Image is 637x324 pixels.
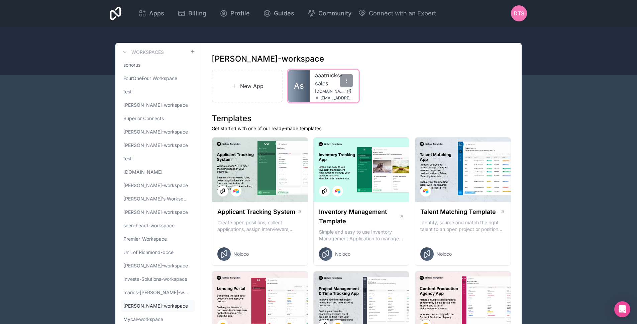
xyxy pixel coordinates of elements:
[121,206,195,218] a: [PERSON_NAME]-workspace
[420,207,496,217] h1: Talent Matching Template
[121,112,195,125] a: Superior Connects
[123,115,164,122] span: Superior Connects
[335,188,340,194] img: Airtable Logo
[123,209,188,216] span: [PERSON_NAME]-workspace
[121,220,195,232] a: seen-heard-workspace
[369,9,436,18] span: Connect with an Expert
[172,6,212,21] a: Billing
[121,193,195,205] a: [PERSON_NAME]'s Workspace
[514,9,524,17] span: DTS
[212,70,283,102] a: New App
[123,276,187,282] span: Investa-Solutions-workspace
[233,251,249,257] span: Noloco
[318,9,351,18] span: Community
[121,48,164,56] a: Workspaces
[121,233,195,245] a: Premier_Workspace
[123,62,140,68] span: sonorus
[123,303,188,309] span: [PERSON_NAME]-workspace
[121,300,195,312] a: [PERSON_NAME]-workspace
[123,222,175,229] span: seen-heard-workspace
[123,142,188,149] span: [PERSON_NAME]-workspace
[123,249,174,256] span: Uni. of Richmond-bcce
[121,126,195,138] a: [PERSON_NAME]-workspace
[315,89,344,94] span: [DOMAIN_NAME]
[315,71,353,87] a: aaatrucks-sales
[123,169,163,175] span: [DOMAIN_NAME]
[133,6,170,21] a: Apps
[294,81,304,91] span: As
[123,75,177,82] span: FourOneFour Workspace
[288,70,310,102] a: As
[320,95,353,101] span: [EMAIL_ADDRESS][DOMAIN_NAME]
[149,9,164,18] span: Apps
[123,316,163,323] span: Mycar-workspace
[230,9,250,18] span: Profile
[319,229,404,242] p: Simple and easy to use Inventory Management Application to manage your stock, orders and Manufact...
[614,301,630,317] div: Open Intercom Messenger
[121,166,195,178] a: [DOMAIN_NAME]
[121,153,195,165] a: test
[123,262,188,269] span: [PERSON_NAME]-workspace
[319,207,399,226] h1: Inventory Management Template
[121,287,195,299] a: marios-[PERSON_NAME]-workspace
[436,251,452,257] span: Noloco
[123,129,188,135] span: [PERSON_NAME]-workspace
[423,188,428,194] img: Airtable Logo
[420,219,505,233] p: Identify, source and match the right talent to an open project or position with our Talent Matchi...
[121,260,195,272] a: [PERSON_NAME]-workspace
[214,6,255,21] a: Profile
[123,182,188,189] span: [PERSON_NAME]-workspace
[121,59,195,71] a: sonorus
[121,72,195,84] a: FourOneFour Workspace
[217,207,295,217] h1: Applicant Tracking System
[335,251,350,257] span: Noloco
[217,219,302,233] p: Create open positions, collect applications, assign interviewers, centralise candidate feedback a...
[302,6,357,21] a: Community
[188,9,206,18] span: Billing
[258,6,300,21] a: Guides
[121,99,195,111] a: [PERSON_NAME]-workspace
[121,246,195,258] a: Uni. of Richmond-bcce
[123,289,190,296] span: marios-[PERSON_NAME]-workspace
[212,125,511,132] p: Get started with one of our ready-made templates
[123,236,167,242] span: Premier_Workspace
[121,273,195,285] a: Investa-Solutions-workspace
[121,139,195,151] a: [PERSON_NAME]-workspace
[131,49,164,56] h3: Workspaces
[123,195,190,202] span: [PERSON_NAME]'s Workspace
[212,54,324,64] h1: [PERSON_NAME]-workspace
[123,155,132,162] span: test
[315,89,353,94] a: [DOMAIN_NAME]
[233,188,239,194] img: Airtable Logo
[274,9,294,18] span: Guides
[123,88,132,95] span: test
[123,102,188,108] span: [PERSON_NAME]-workspace
[212,113,511,124] h1: Templates
[358,9,436,18] button: Connect with an Expert
[121,179,195,191] a: [PERSON_NAME]-workspace
[121,86,195,98] a: test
